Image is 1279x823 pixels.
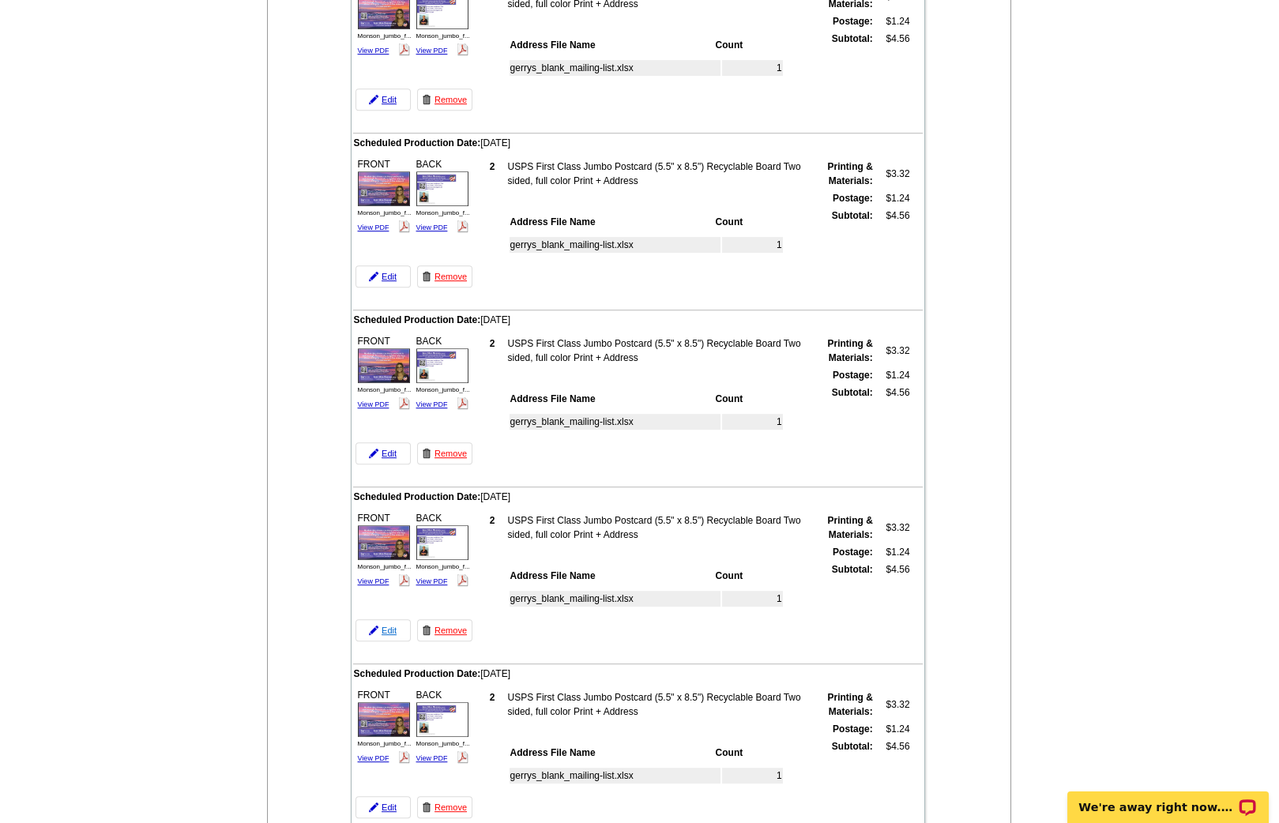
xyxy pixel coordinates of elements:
[827,161,872,186] strong: Printing & Materials:
[414,332,471,414] div: BACK
[875,208,911,290] td: $4.56
[398,43,410,55] img: pdf_logo.png
[416,32,470,39] span: Monson_jumbo_f...
[369,272,378,281] img: pencil-icon.gif
[416,754,448,762] a: View PDF
[358,171,410,206] img: small-thumb.jpg
[417,265,472,287] a: Remove
[353,312,923,328] td: [DATE]
[398,574,410,586] img: pdf_logo.png
[827,515,872,540] strong: Printing & Materials:
[417,88,472,111] a: Remove
[358,577,389,585] a: View PDF
[490,338,495,349] strong: 2
[416,525,468,560] img: small-thumb.jpg
[722,768,783,784] td: 1
[358,702,410,737] img: small-thumb.jpg
[355,796,411,818] a: Edit
[832,741,873,752] strong: Subtotal:
[358,400,389,408] a: View PDF
[875,190,911,206] td: $1.24
[358,754,389,762] a: View PDF
[490,515,495,526] strong: 2
[422,626,431,635] img: trashcan-icon.gif
[875,336,911,366] td: $3.32
[354,668,481,679] span: Scheduled Production Date:
[875,721,911,737] td: $1.24
[507,690,805,720] td: USPS First Class Jumbo Postcard (5.5" x 8.5") Recyclable Board Two sided, full color Print + Address
[510,214,713,230] th: Address File Name
[358,386,412,393] span: Monson_jumbo_f...
[417,442,472,464] a: Remove
[510,414,720,430] td: gerrys_blank_mailing-list.xlsx
[875,159,911,189] td: $3.32
[358,563,412,570] span: Monson_jumbo_f...
[832,387,873,398] strong: Subtotal:
[422,449,431,458] img: trashcan-icon.gif
[833,193,873,204] strong: Postage:
[358,348,410,383] img: small-thumb.jpg
[355,88,411,111] a: Edit
[355,619,411,641] a: Edit
[510,37,713,53] th: Address File Name
[355,265,411,287] a: Edit
[354,137,481,148] span: Scheduled Production Date:
[507,336,805,366] td: USPS First Class Jumbo Postcard (5.5" x 8.5") Recyclable Board Two sided, full color Print + Address
[833,370,873,381] strong: Postage:
[422,272,431,281] img: trashcan-icon.gif
[490,161,495,172] strong: 2
[715,214,783,230] th: Count
[416,171,468,206] img: small-thumb.jpg
[414,155,471,237] div: BACK
[358,47,389,54] a: View PDF
[416,224,448,231] a: View PDF
[715,745,783,761] th: Count
[416,563,470,570] span: Monson_jumbo_f...
[715,391,783,407] th: Count
[369,626,378,635] img: pencil-icon.gif
[833,547,873,558] strong: Postage:
[353,135,923,151] td: [DATE]
[722,591,783,607] td: 1
[457,220,468,232] img: pdf_logo.png
[358,224,389,231] a: View PDF
[355,332,412,414] div: FRONT
[827,692,872,717] strong: Printing & Materials:
[416,386,470,393] span: Monson_jumbo_f...
[358,32,412,39] span: Monson_jumbo_f...
[369,449,378,458] img: pencil-icon.gif
[510,391,713,407] th: Address File Name
[358,525,410,560] img: small-thumb.jpg
[355,155,412,237] div: FRONT
[417,796,472,818] a: Remove
[875,562,911,644] td: $4.56
[875,13,911,29] td: $1.24
[833,723,873,735] strong: Postage:
[1057,773,1279,823] iframe: LiveChat chat widget
[354,314,481,325] span: Scheduled Production Date:
[832,33,873,44] strong: Subtotal:
[722,414,783,430] td: 1
[875,367,911,383] td: $1.24
[369,95,378,104] img: pencil-icon.gif
[416,400,448,408] a: View PDF
[510,768,720,784] td: gerrys_blank_mailing-list.xlsx
[833,16,873,27] strong: Postage:
[722,60,783,76] td: 1
[507,159,805,189] td: USPS First Class Jumbo Postcard (5.5" x 8.5") Recyclable Board Two sided, full color Print + Address
[416,577,448,585] a: View PDF
[353,666,923,682] td: [DATE]
[416,348,468,383] img: small-thumb.jpg
[457,397,468,409] img: pdf_logo.png
[875,385,911,467] td: $4.56
[422,802,431,812] img: trashcan-icon.gif
[398,751,410,763] img: pdf_logo.png
[355,442,411,464] a: Edit
[416,740,470,747] span: Monson_jumbo_f...
[355,686,412,768] div: FRONT
[354,491,481,502] span: Scheduled Production Date:
[355,509,412,591] div: FRONT
[510,745,713,761] th: Address File Name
